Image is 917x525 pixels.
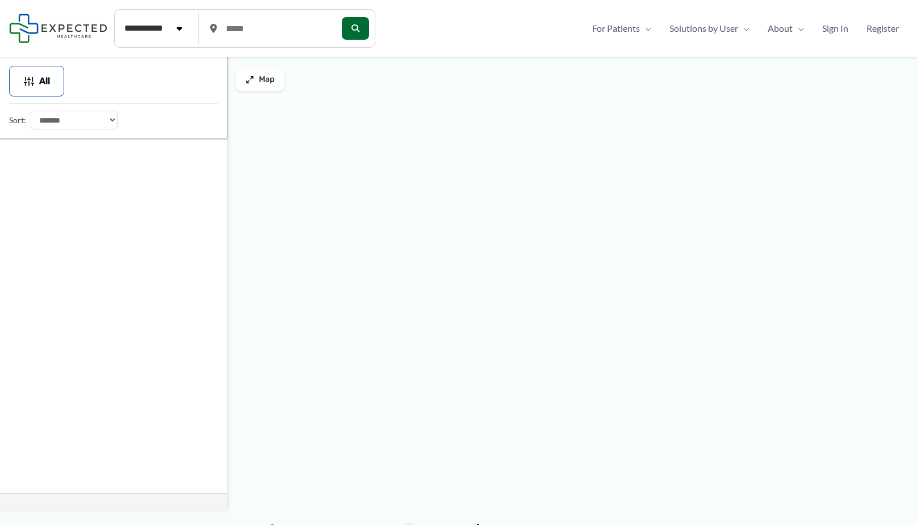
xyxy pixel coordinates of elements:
span: Sign In [822,20,848,37]
span: Solutions by User [669,20,738,37]
a: AboutMenu Toggle [759,20,813,37]
a: For PatientsMenu Toggle [583,20,660,37]
span: About [768,20,793,37]
span: All [39,77,50,85]
span: Menu Toggle [738,20,749,37]
button: Map [236,68,284,91]
span: Menu Toggle [793,20,804,37]
button: All [9,66,64,96]
a: Register [857,20,908,37]
img: Filter [23,75,35,87]
span: Register [866,20,899,37]
a: Solutions by UserMenu Toggle [660,20,759,37]
a: Sign In [813,20,857,37]
span: For Patients [592,20,640,37]
span: Menu Toggle [640,20,651,37]
label: Sort: [9,113,26,128]
img: Maximize [245,75,254,84]
span: Map [259,75,275,85]
img: Expected Healthcare Logo - side, dark font, small [9,14,107,43]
